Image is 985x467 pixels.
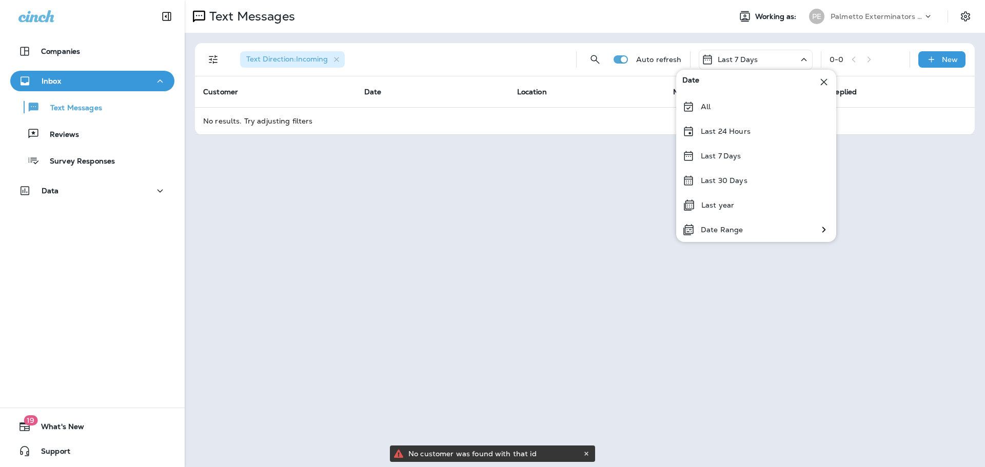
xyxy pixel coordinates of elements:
p: Date Range [701,226,743,234]
span: Working as: [755,12,799,21]
button: Companies [10,41,174,62]
span: Customer [203,87,238,96]
span: Text Direction : Incoming [246,54,328,64]
p: Reviews [40,130,79,140]
td: No results. Try adjusting filters [195,107,975,134]
span: 19 [24,415,37,425]
span: Replied [830,87,857,96]
p: Last 7 Days [701,152,741,160]
button: Collapse Sidebar [152,6,181,27]
p: Palmetto Exterminators LLC [831,12,923,21]
p: Inbox [42,77,61,85]
button: Search Messages [585,49,605,70]
p: Text Messages [205,9,295,24]
button: Support [10,441,174,461]
p: Survey Responses [40,157,115,167]
p: Companies [41,47,80,55]
span: Date [364,87,382,96]
button: Settings [956,7,975,26]
span: Support [31,447,70,459]
button: Inbox [10,71,174,91]
p: Text Messages [40,104,102,113]
p: Auto refresh [636,55,682,64]
p: Last 7 Days [718,55,758,64]
button: Text Messages [10,96,174,118]
span: What's New [31,422,84,435]
div: No customer was found with that id [408,445,581,462]
div: PE [809,9,824,24]
div: Text Direction:Incoming [240,51,345,68]
div: 0 - 0 [830,55,843,64]
span: Message [673,87,704,96]
span: Location [517,87,547,96]
button: 19What's New [10,416,174,437]
button: Filters [203,49,224,70]
p: Last year [701,201,734,209]
span: Date [682,76,700,88]
button: Reviews [10,123,174,145]
p: Data [42,187,59,195]
button: Survey Responses [10,150,174,171]
button: Data [10,180,174,201]
p: New [942,55,958,64]
p: All [701,103,711,111]
p: Last 24 Hours [701,127,751,135]
p: Last 30 Days [701,176,747,185]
